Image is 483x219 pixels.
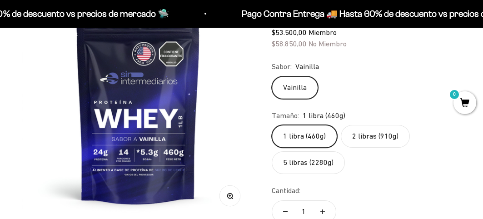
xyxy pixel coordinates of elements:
[272,110,299,122] legend: Tamaño:
[272,28,307,36] span: $53.500,00
[309,28,337,36] span: Miembro
[272,185,300,197] label: Cantidad:
[453,99,476,109] a: 0
[303,110,345,122] span: 1 libra (460g)
[272,40,307,48] span: $58.850,00
[309,40,347,48] span: No Miembro
[295,61,319,73] span: Vainilla
[449,89,460,100] mark: 0
[272,61,292,73] legend: Sabor:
